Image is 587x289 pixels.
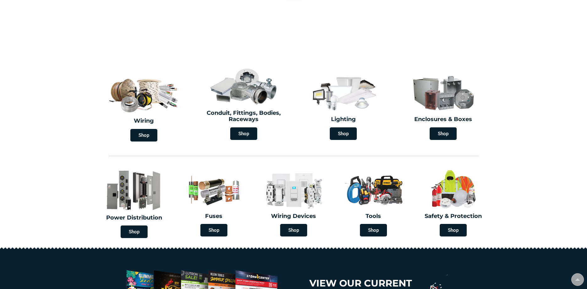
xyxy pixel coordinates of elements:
h2: Wiring [97,118,191,124]
span: Shop [130,129,157,142]
span: Shop [440,224,467,236]
span: Shop [121,225,148,238]
span: Shop [200,224,227,236]
h2: Wiring Devices [258,213,329,220]
a: Lighting Shop [295,71,392,143]
a: Enclosures & Boxes Shop [395,71,492,143]
span: Shop [360,224,387,236]
h2: Safety & Protection [418,213,488,220]
h2: Fuses [179,213,249,220]
a: Conduit, Fittings, Bodies, Raceways Shop [195,65,292,143]
a: Safety & Protection Shop [415,166,492,240]
span: Shop [430,127,457,140]
a: Wiring Shop [94,71,194,145]
span: Shop [230,127,257,140]
a: Fuses Shop [176,166,252,240]
h2: Enclosures & Boxes [398,116,488,123]
a: Power Distribution Shop [94,165,174,241]
h2: Power Distribution [97,215,171,221]
a: Tools Shop [335,166,412,240]
span: Shop [280,224,307,236]
h2: Conduit, Fittings, Bodies, Raceways [198,110,289,123]
h2: Tools [338,213,409,220]
h2: Lighting [298,116,389,123]
span: Shop [330,127,357,140]
a: Wiring Devices Shop [255,166,332,240]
